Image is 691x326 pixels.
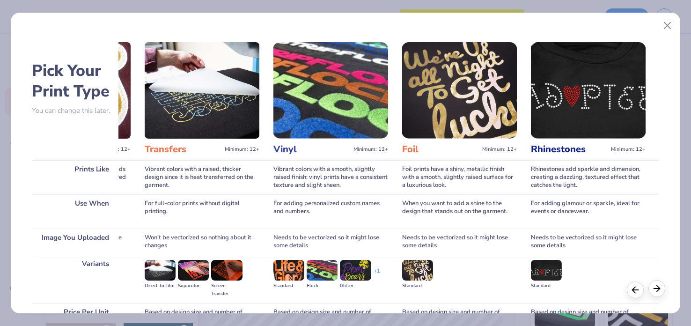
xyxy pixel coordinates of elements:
div: When you want to add a shine to the design that stands out on the garment. [402,194,517,229]
div: Standard [531,282,562,290]
div: Use When [32,194,118,229]
div: For adding glamour or sparkle, ideal for events or dancewear. [531,194,646,229]
div: Won't be vectorized so nothing about it changes [145,229,259,255]
div: Screen Transfer [211,282,242,298]
div: Rhinestones add sparkle and dimension, creating a dazzling, textured effect that catches the light. [531,160,646,194]
div: + 1 [374,267,380,283]
div: Prints Like [32,160,118,194]
div: Needs to be vectorized so it might lose some details [273,229,388,255]
span: Minimum: 12+ [353,146,388,153]
h3: Vinyl [273,143,350,156]
img: Flock [307,260,338,281]
div: Flock [307,282,338,290]
h2: Pick Your Print Type [32,60,118,102]
img: Rhinestones [531,42,646,139]
div: Foil prints have a shiny, metallic finish with a smooth, slightly raised surface for a luxurious ... [402,160,517,194]
img: Standard [402,260,433,281]
h3: Transfers [145,143,221,156]
img: Screen Transfer [211,260,242,281]
div: Vibrant colors with a smooth, slightly raised finish; vinyl prints have a consistent texture and ... [273,160,388,194]
div: Needs to be vectorized so it might lose some details [402,229,517,255]
div: Variants [32,255,118,303]
button: Close [659,17,676,35]
div: Direct-to-film [145,282,176,290]
div: Supacolor [178,282,209,290]
img: Standard [531,260,562,281]
p: You can change this later. [32,107,118,115]
img: Direct-to-film [145,260,176,281]
img: Foil [402,42,517,139]
span: Minimum: 12+ [225,146,259,153]
span: Minimum: 12+ [482,146,517,153]
div: Standard [402,282,433,290]
span: Minimum: 12+ [611,146,646,153]
img: Vinyl [273,42,388,139]
img: Standard [273,260,304,281]
img: Glitter [340,260,371,281]
img: Transfers [145,42,259,139]
div: Standard [273,282,304,290]
div: Vibrant colors with a raised, thicker design since it is heat transferred on the garment. [145,160,259,194]
h3: Rhinestones [531,143,607,156]
div: For full-color prints without digital printing. [145,194,259,229]
div: Glitter [340,282,371,290]
img: Supacolor [178,260,209,281]
h3: Foil [402,143,478,156]
div: For adding personalized custom names and numbers. [273,194,388,229]
div: Needs to be vectorized so it might lose some details [531,229,646,255]
div: Image You Uploaded [32,229,118,255]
